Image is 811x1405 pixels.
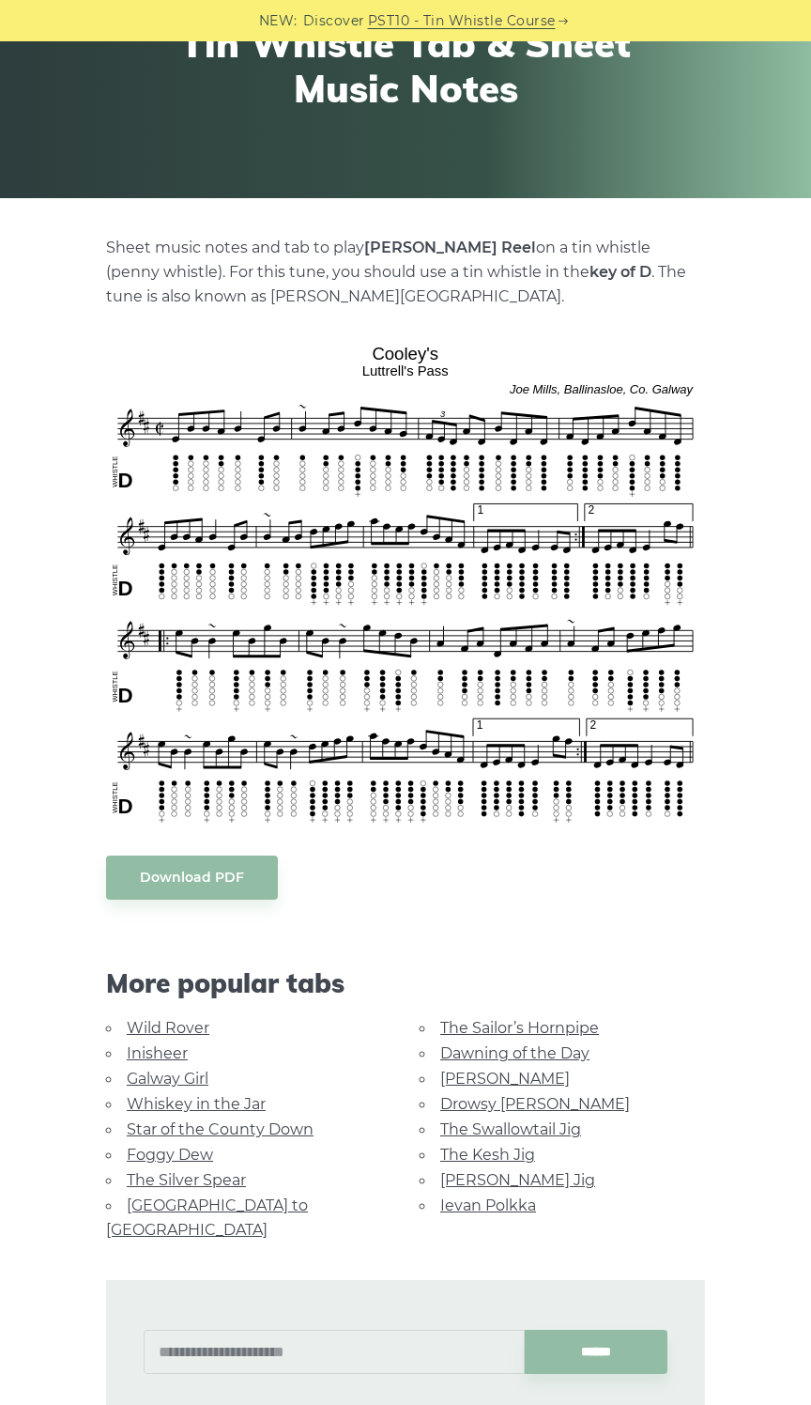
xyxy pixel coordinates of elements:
a: The Kesh Jig [440,1146,535,1164]
a: The Sailor’s Hornpipe [440,1019,599,1037]
a: Foggy Dew [127,1146,213,1164]
a: The Swallowtail Jig [440,1120,581,1138]
a: [PERSON_NAME] [440,1070,570,1088]
p: Sheet music notes and tab to play on a tin whistle (penny whistle). For this tune, you should use... [106,236,705,309]
a: [PERSON_NAME] Jig [440,1171,595,1189]
a: Whiskey in the Jar [127,1095,266,1113]
a: The Silver Spear [127,1171,246,1189]
span: More popular tabs [106,967,705,999]
span: NEW: [259,10,298,32]
a: Inisheer [127,1044,188,1062]
strong: key of D [589,263,651,281]
a: Ievan Polkka [440,1197,536,1214]
span: Discover [303,10,365,32]
img: Cooley's Tin Whistle Tabs & Sheet Music [106,337,705,827]
a: Dawning of the Day [440,1044,589,1062]
strong: [PERSON_NAME] Reel [364,239,536,256]
a: Wild Rover [127,1019,209,1037]
a: Drowsy [PERSON_NAME] [440,1095,630,1113]
a: PST10 - Tin Whistle Course [368,10,556,32]
a: Download PDF [106,856,278,900]
a: Star of the County Down [127,1120,314,1138]
a: [GEOGRAPHIC_DATA] to [GEOGRAPHIC_DATA] [106,1197,308,1239]
a: Galway Girl [127,1070,208,1088]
